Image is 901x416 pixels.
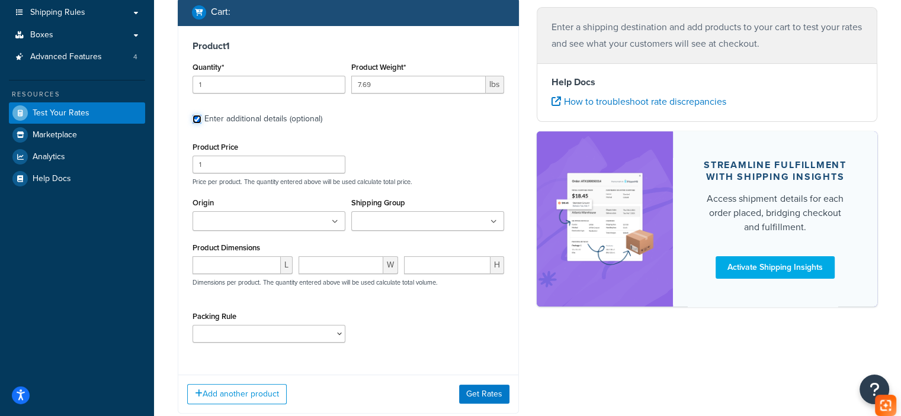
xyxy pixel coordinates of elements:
input: 0 [193,76,345,93]
div: Enter additional details (optional) [204,111,322,127]
button: Add another product [187,384,287,404]
a: How to troubleshoot rate discrepancies [551,95,726,108]
input: Enter additional details (optional) [193,115,201,124]
p: Dimensions per product. The quantity entered above will be used calculate total volume. [190,278,438,286]
input: 0.00 [351,76,486,93]
div: Access shipment details for each order placed, bridging checkout and fulfillment. [701,192,849,234]
h2: Cart : [211,7,230,17]
label: Product Dimensions [193,243,260,252]
span: Help Docs [33,174,71,184]
h4: Help Docs [551,75,863,89]
label: Origin [193,198,214,207]
span: Test Your Rates [33,108,89,118]
p: Price per product. The quantity entered above will be used calculate total price. [190,178,507,186]
label: Packing Rule [193,312,236,321]
button: Get Rates [459,385,509,404]
span: Analytics [33,152,65,162]
a: Analytics [9,146,145,167]
p: Enter a shipping destination and add products to your cart to test your rates and see what your c... [551,19,863,52]
a: Test Your Rates [9,102,145,124]
div: Resources [9,89,145,99]
span: Advanced Features [30,52,102,62]
span: H [490,256,504,274]
a: Shipping Rules [9,2,145,24]
label: Product Price [193,143,238,151]
li: Advanced Features [9,46,145,68]
label: Shipping Group [351,198,405,207]
a: Advanced Features4 [9,46,145,68]
a: Activate Shipping Insights [716,256,835,279]
span: L [281,256,293,274]
span: lbs [486,76,504,93]
label: Product Weight* [351,63,406,72]
label: Quantity* [193,63,224,72]
span: W [383,256,398,274]
span: 4 [133,52,137,62]
button: Open Resource Center [860,375,889,404]
a: Boxes [9,24,145,46]
div: Streamline Fulfillment with Shipping Insights [701,159,849,183]
a: Help Docs [9,168,145,189]
span: Shipping Rules [30,8,85,18]
span: Marketplace [33,130,77,140]
a: Marketplace [9,124,145,146]
h3: Product 1 [193,40,504,52]
span: Boxes [30,30,53,40]
img: feature-image-si-e24932ea9b9fcd0ff835db86be1ff8d589347e8876e1638d903ea230a36726be.png [554,149,655,289]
